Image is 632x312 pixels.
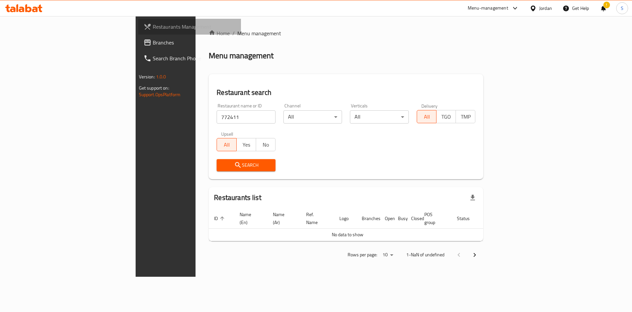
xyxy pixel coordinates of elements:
[138,19,241,35] a: Restaurants Management
[465,190,481,206] div: Export file
[217,138,236,151] button: All
[138,50,241,66] a: Search Branch Phone
[439,112,453,122] span: TGO
[217,110,276,124] input: Search for restaurant name or ID..
[424,211,444,226] span: POS group
[459,112,473,122] span: TMP
[209,29,483,37] nav: breadcrumb
[214,214,226,222] span: ID
[417,110,436,123] button: All
[156,72,166,81] span: 1.0.0
[139,90,181,99] a: Support.OpsPlatform
[221,131,233,136] label: Upsell
[209,209,509,241] table: enhanced table
[348,251,377,259] p: Rows per page:
[153,23,236,31] span: Restaurants Management
[457,214,478,222] span: Status
[436,110,456,123] button: TGO
[153,39,236,46] span: Branches
[237,29,281,37] span: Menu management
[421,103,438,108] label: Delivery
[334,209,356,229] th: Logo
[239,140,253,150] span: Yes
[153,54,236,62] span: Search Branch Phone
[209,50,274,61] h2: Menu management
[217,88,475,98] h2: Restaurant search
[468,4,508,12] div: Menu-management
[220,140,234,150] span: All
[139,84,169,92] span: Get support on:
[259,140,273,150] span: No
[217,159,276,171] button: Search
[356,209,380,229] th: Branches
[214,193,261,203] h2: Restaurants list
[380,250,396,260] div: Rows per page:
[539,5,552,12] div: Jordan
[283,110,342,124] div: All
[406,251,444,259] p: 1-NaN of undefined
[139,72,155,81] span: Version:
[222,161,270,169] span: Search
[621,5,623,12] span: S
[393,209,406,229] th: Busy
[138,35,241,50] a: Branches
[420,112,434,122] span: All
[406,209,419,229] th: Closed
[350,110,409,124] div: All
[380,209,393,229] th: Open
[240,211,260,226] span: Name (En)
[306,211,326,226] span: Ref. Name
[332,230,363,239] span: No data to show
[273,211,293,226] span: Name (Ar)
[256,138,276,151] button: No
[467,247,483,263] button: Next page
[236,138,256,151] button: Yes
[456,110,475,123] button: TMP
